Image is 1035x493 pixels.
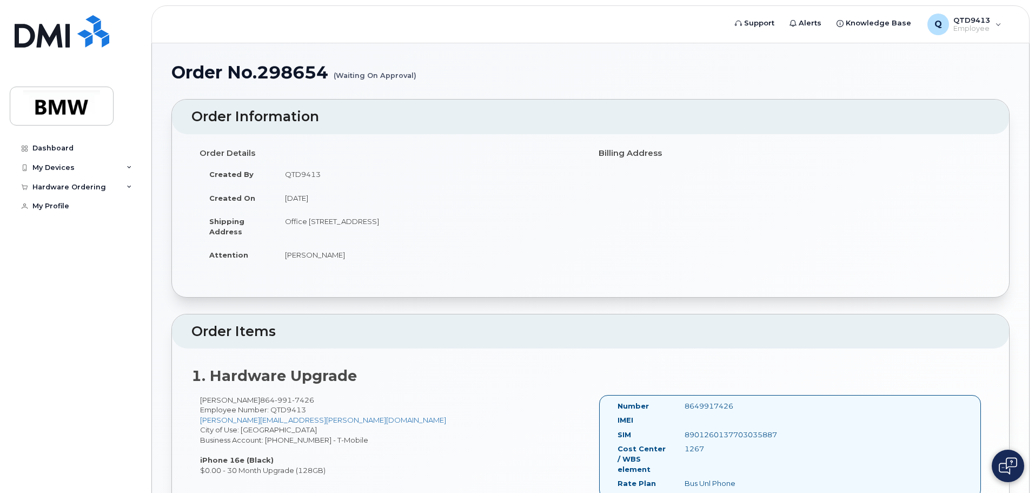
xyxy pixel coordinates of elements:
[275,186,582,210] td: [DATE]
[676,401,770,411] div: 8649917426
[200,149,582,158] h4: Order Details
[209,217,244,236] strong: Shipping Address
[334,63,416,80] small: (Waiting On Approval)
[191,324,990,339] h2: Order Items
[275,209,582,243] td: Office [STREET_ADDRESS]
[191,367,357,385] strong: 1. Hardware Upgrade
[618,478,656,489] label: Rate Plan
[618,401,649,411] label: Number
[200,405,306,414] span: Employee Number: QTD9413
[200,456,274,464] strong: iPhone 16e (Black)
[209,251,248,259] strong: Attention
[200,416,446,424] a: [PERSON_NAME][EMAIL_ADDRESS][PERSON_NAME][DOMAIN_NAME]
[999,457,1017,475] img: Open chat
[618,415,633,425] label: IMEI
[618,444,668,474] label: Cost Center / WBS element
[676,430,770,440] div: 8901260137703035887
[275,243,582,267] td: [PERSON_NAME]
[260,396,314,404] span: 864
[209,170,254,179] strong: Created By
[676,478,770,489] div: Bus Unl Phone
[275,162,582,186] td: QTD9413
[209,194,255,202] strong: Created On
[171,63,1010,82] h1: Order No.298654
[618,430,631,440] label: SIM
[676,444,770,454] div: 1267
[275,396,292,404] span: 991
[599,149,981,158] h4: Billing Address
[191,395,591,476] div: [PERSON_NAME] City of Use: [GEOGRAPHIC_DATA] Business Account: [PHONE_NUMBER] - T-Mobile $0.00 - ...
[292,396,314,404] span: 7426
[191,109,990,124] h2: Order Information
